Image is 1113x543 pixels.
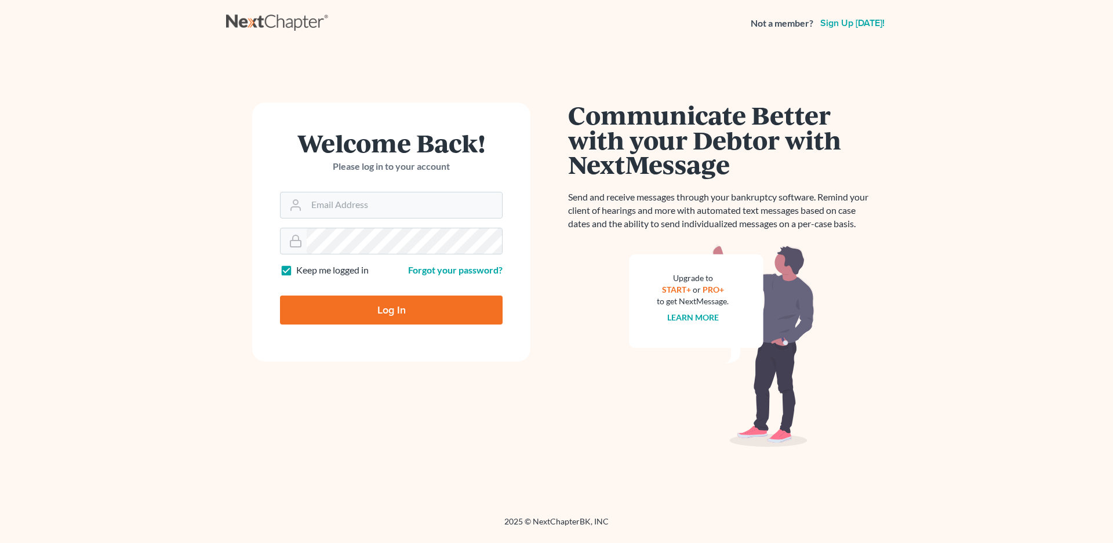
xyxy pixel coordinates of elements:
a: Sign up [DATE]! [818,19,887,28]
div: to get NextMessage. [657,296,729,307]
a: Learn more [667,312,719,322]
input: Log In [280,296,503,325]
img: nextmessage_bg-59042aed3d76b12b5cd301f8e5b87938c9018125f34e5fa2b7a6b67550977c72.svg [629,245,814,447]
h1: Welcome Back! [280,130,503,155]
h1: Communicate Better with your Debtor with NextMessage [568,103,875,177]
a: PRO+ [703,285,724,294]
span: or [693,285,701,294]
p: Send and receive messages through your bankruptcy software. Remind your client of hearings and mo... [568,191,875,231]
a: START+ [662,285,691,294]
p: Please log in to your account [280,160,503,173]
label: Keep me logged in [296,264,369,277]
div: Upgrade to [657,272,729,284]
strong: Not a member? [751,17,813,30]
input: Email Address [307,192,502,218]
div: 2025 © NextChapterBK, INC [226,516,887,537]
a: Forgot your password? [408,264,503,275]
